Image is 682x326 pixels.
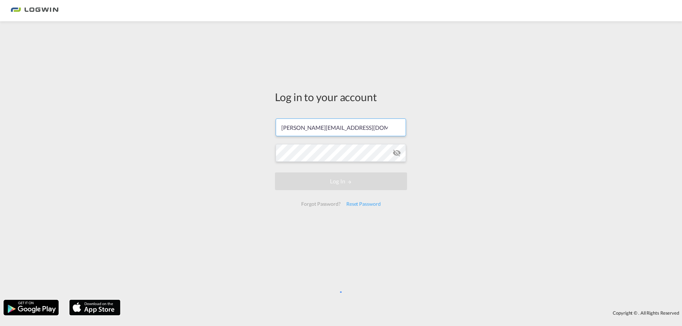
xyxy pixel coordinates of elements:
[124,307,682,319] div: Copyright © . All Rights Reserved
[275,89,407,104] div: Log in to your account
[11,3,59,19] img: bc73a0e0d8c111efacd525e4c8ad7d32.png
[393,149,401,157] md-icon: icon-eye-off
[275,172,407,190] button: LOGIN
[276,118,406,136] input: Enter email/phone number
[343,198,384,210] div: Reset Password
[69,299,121,316] img: apple.png
[298,198,343,210] div: Forgot Password?
[3,299,59,316] img: google.png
